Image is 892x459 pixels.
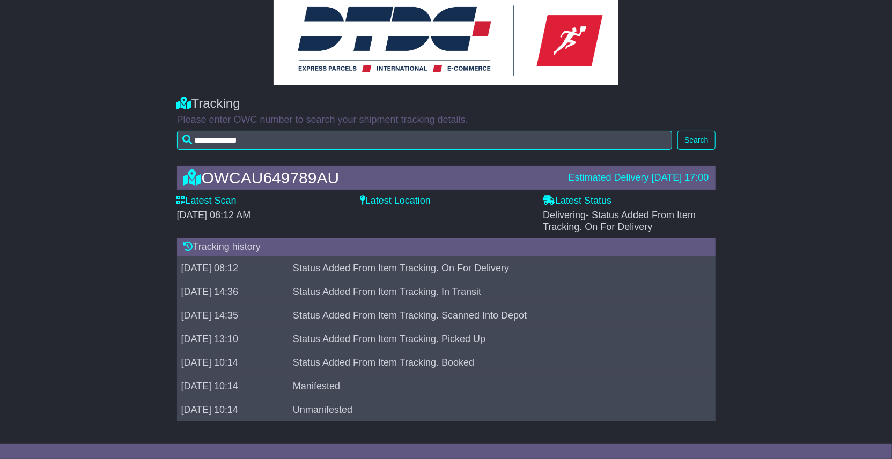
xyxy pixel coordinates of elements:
div: Tracking [177,96,716,112]
button: Search [677,131,715,150]
span: Delivering [543,210,696,232]
td: Status Added From Item Tracking. On For Delivery [289,256,701,280]
td: Status Added From Item Tracking. Scanned Into Depot [289,303,701,327]
label: Latest Location [360,195,431,207]
td: Unmanifested [289,398,701,421]
td: Status Added From Item Tracking. Booked [289,351,701,374]
span: [DATE] 08:12 AM [177,210,251,220]
td: [DATE] 10:14 [177,398,289,421]
td: [DATE] 14:36 [177,280,289,303]
span: - Status Added From Item Tracking. On For Delivery [543,210,696,232]
td: Status Added From Item Tracking. In Transit [289,280,701,303]
label: Latest Scan [177,195,237,207]
td: [DATE] 13:10 [177,327,289,351]
div: OWCAU649789AU [178,169,563,187]
td: Status Added From Item Tracking. Picked Up [289,327,701,351]
div: Tracking history [177,238,716,256]
div: Estimated Delivery [DATE] 17:00 [569,172,709,184]
p: Please enter OWC number to search your shipment tracking details. [177,114,716,126]
label: Latest Status [543,195,611,207]
td: [DATE] 08:12 [177,256,289,280]
td: [DATE] 14:35 [177,303,289,327]
td: [DATE] 10:14 [177,374,289,398]
td: [DATE] 10:14 [177,351,289,374]
td: Manifested [289,374,701,398]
